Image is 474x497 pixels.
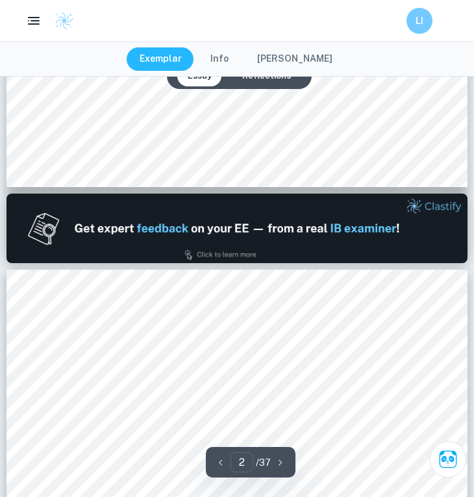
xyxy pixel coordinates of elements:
h6: LI [412,14,427,28]
button: [PERSON_NAME] [244,47,345,71]
a: Clastify logo [47,11,74,31]
button: Ask Clai [430,441,466,478]
button: Info [197,47,242,71]
button: Exemplar [127,47,195,71]
p: / 37 [256,455,271,470]
button: LI [406,8,432,34]
img: Clastify logo [55,11,74,31]
img: Ad [6,194,468,263]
